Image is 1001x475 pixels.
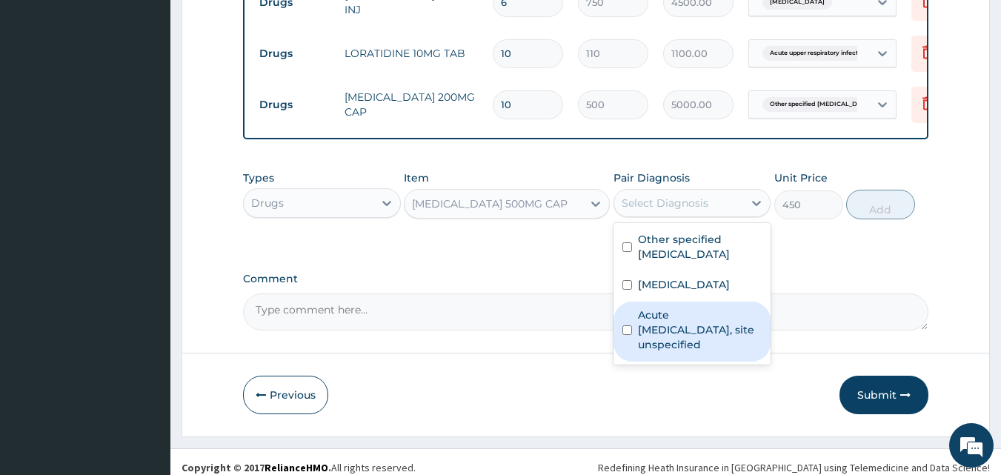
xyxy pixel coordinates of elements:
[265,461,328,474] a: RelianceHMO
[638,308,762,352] label: Acute [MEDICAL_DATA], site unspecified
[638,277,730,292] label: [MEDICAL_DATA]
[622,196,708,210] div: Select Diagnosis
[182,461,331,474] strong: Copyright © 2017 .
[774,170,828,185] label: Unit Price
[251,196,284,210] div: Drugs
[598,460,990,475] div: Redefining Heath Insurance in [GEOGRAPHIC_DATA] using Telemedicine and Data Science!
[337,39,485,68] td: LORATIDINE 10MG TAB
[412,196,568,211] div: [MEDICAL_DATA] 500MG CAP
[762,46,870,61] span: Acute upper respiratory infect...
[613,170,690,185] label: Pair Diagnosis
[846,190,915,219] button: Add
[243,376,328,414] button: Previous
[252,40,337,67] td: Drugs
[77,83,249,102] div: Chat with us now
[243,273,929,285] label: Comment
[86,143,204,293] span: We're online!
[252,91,337,119] td: Drugs
[337,82,485,127] td: [MEDICAL_DATA] 200MG CAP
[839,376,928,414] button: Submit
[404,170,429,185] label: Item
[638,232,762,262] label: Other specified [MEDICAL_DATA]
[7,317,282,369] textarea: Type your message and hit 'Enter'
[243,172,274,185] label: Types
[762,97,879,112] span: Other specified [MEDICAL_DATA]
[243,7,279,43] div: Minimize live chat window
[27,74,60,111] img: d_794563401_company_1708531726252_794563401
